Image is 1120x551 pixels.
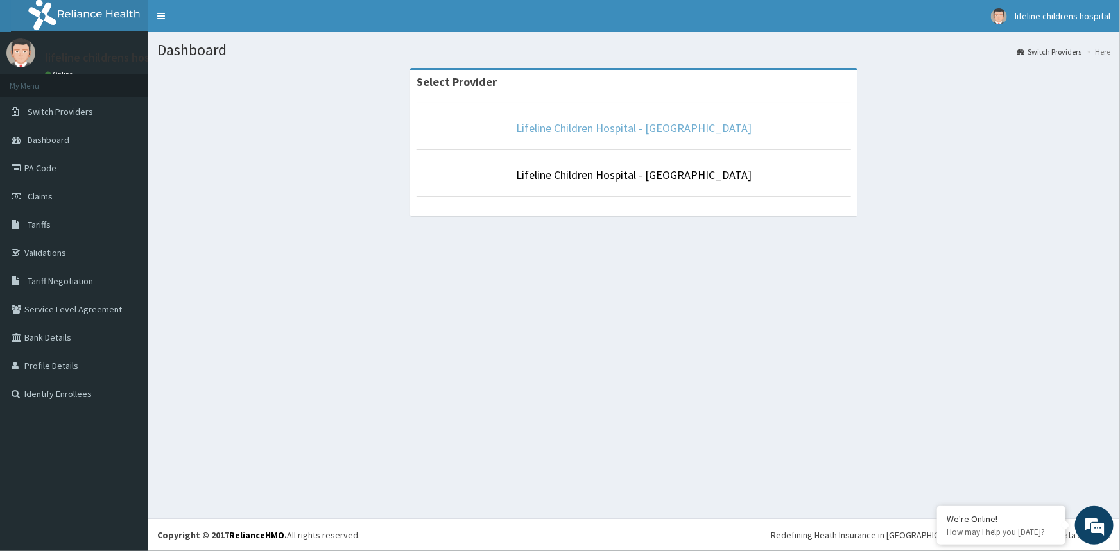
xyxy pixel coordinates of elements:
[1017,46,1081,57] a: Switch Providers
[771,529,1110,541] div: Redefining Heath Insurance in [GEOGRAPHIC_DATA] using Telemedicine and Data Science!
[157,42,1110,58] h1: Dashboard
[1083,46,1110,57] li: Here
[229,529,284,541] a: RelianceHMO
[947,513,1056,525] div: We're Online!
[1015,10,1110,22] span: lifeline childrens hospital
[516,167,752,182] a: Lifeline Children Hospital - [GEOGRAPHIC_DATA]
[947,527,1056,538] p: How may I help you today?
[28,219,51,230] span: Tariffs
[991,8,1007,24] img: User Image
[157,529,287,541] strong: Copyright © 2017 .
[28,275,93,287] span: Tariff Negotiation
[28,106,93,117] span: Switch Providers
[28,191,53,202] span: Claims
[516,121,752,135] a: Lifeline Children Hospital - [GEOGRAPHIC_DATA]
[45,70,76,79] a: Online
[417,74,497,89] strong: Select Provider
[45,52,173,64] p: lifeline childrens hospital
[28,134,69,146] span: Dashboard
[6,38,35,67] img: User Image
[148,518,1120,551] footer: All rights reserved.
